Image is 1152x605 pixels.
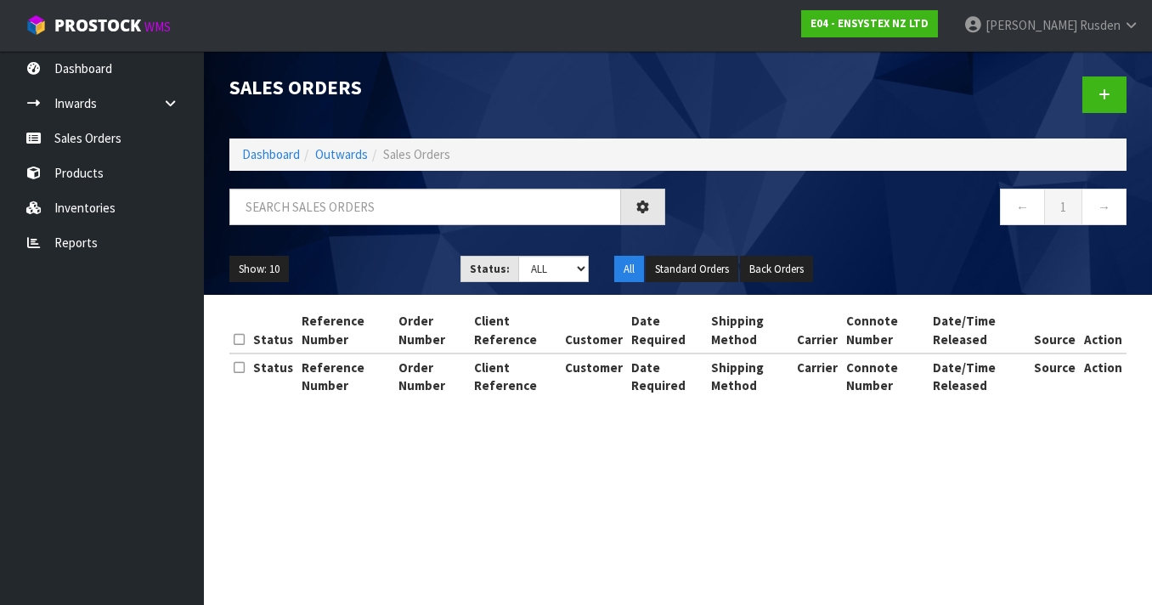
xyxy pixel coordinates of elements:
[470,308,562,353] th: Client Reference
[707,308,793,353] th: Shipping Method
[470,353,562,399] th: Client Reference
[54,14,141,37] span: ProStock
[229,189,621,225] input: Search sales orders
[1030,308,1080,353] th: Source
[229,256,289,283] button: Show: 10
[1000,189,1045,225] a: ←
[297,353,394,399] th: Reference Number
[1080,17,1121,33] span: Rusden
[1030,353,1080,399] th: Source
[810,16,929,31] strong: E04 - ENSYSTEX NZ LTD
[740,256,813,283] button: Back Orders
[627,353,706,399] th: Date Required
[1044,189,1082,225] a: 1
[707,353,793,399] th: Shipping Method
[842,308,928,353] th: Connote Number
[394,308,469,353] th: Order Number
[394,353,469,399] th: Order Number
[1081,189,1127,225] a: →
[1080,353,1127,399] th: Action
[646,256,738,283] button: Standard Orders
[929,308,1030,353] th: Date/Time Released
[627,308,706,353] th: Date Required
[315,146,368,162] a: Outwards
[25,14,47,36] img: cube-alt.png
[561,353,627,399] th: Customer
[144,19,171,35] small: WMS
[842,353,928,399] th: Connote Number
[793,353,842,399] th: Carrier
[985,17,1077,33] span: [PERSON_NAME]
[249,353,297,399] th: Status
[1080,308,1127,353] th: Action
[561,308,627,353] th: Customer
[249,308,297,353] th: Status
[793,308,842,353] th: Carrier
[297,308,394,353] th: Reference Number
[470,262,510,276] strong: Status:
[383,146,450,162] span: Sales Orders
[242,146,300,162] a: Dashboard
[691,189,1127,230] nav: Page navigation
[229,76,665,99] h1: Sales Orders
[614,256,644,283] button: All
[929,353,1030,399] th: Date/Time Released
